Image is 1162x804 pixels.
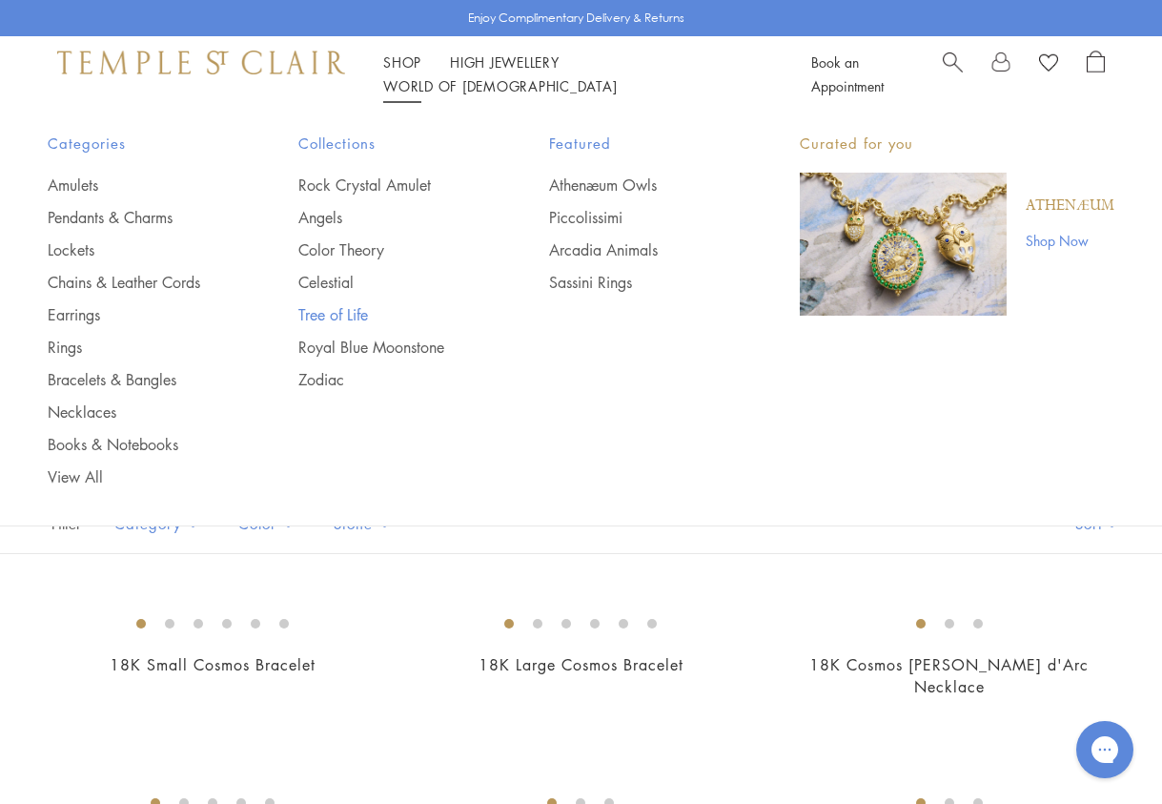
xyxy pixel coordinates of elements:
[48,434,222,455] a: Books & Notebooks
[800,132,1114,155] p: Curated for you
[48,466,222,487] a: View All
[48,272,222,293] a: Chains & Leather Cords
[549,175,724,196] a: Athenæum Owls
[479,654,683,675] a: 18K Large Cosmos Bracelet
[48,239,222,260] a: Lockets
[943,51,963,98] a: Search
[468,9,684,28] p: Enjoy Complimentary Delivery & Returns
[383,51,768,98] nav: Main navigation
[1039,51,1058,79] a: View Wishlist
[383,76,617,95] a: World of [DEMOGRAPHIC_DATA]World of [DEMOGRAPHIC_DATA]
[1087,51,1105,98] a: Open Shopping Bag
[48,304,222,325] a: Earrings
[48,175,222,196] a: Amulets
[298,175,473,196] a: Rock Crystal Amulet
[110,654,316,675] a: 18K Small Cosmos Bracelet
[1067,714,1143,785] iframe: Gorgias live chat messenger
[450,52,560,72] a: High JewelleryHigh Jewellery
[811,52,884,95] a: Book an Appointment
[1026,230,1114,251] a: Shop Now
[1026,196,1114,216] a: Athenæum
[298,337,473,358] a: Royal Blue Moonstone
[48,337,222,358] a: Rings
[298,369,473,390] a: Zodiac
[48,402,222,423] a: Necklaces
[48,207,222,228] a: Pendants & Charms
[809,654,1089,697] a: 18K Cosmos [PERSON_NAME] d'Arc Necklace
[298,272,473,293] a: Celestial
[298,207,473,228] a: Angels
[549,132,724,155] span: Featured
[48,369,222,390] a: Bracelets & Bangles
[549,207,724,228] a: Piccolissimi
[57,51,345,73] img: Temple St. Clair
[298,132,473,155] span: Collections
[298,304,473,325] a: Tree of Life
[298,239,473,260] a: Color Theory
[549,239,724,260] a: Arcadia Animals
[383,52,421,72] a: ShopShop
[48,132,222,155] span: Categories
[549,272,724,293] a: Sassini Rings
